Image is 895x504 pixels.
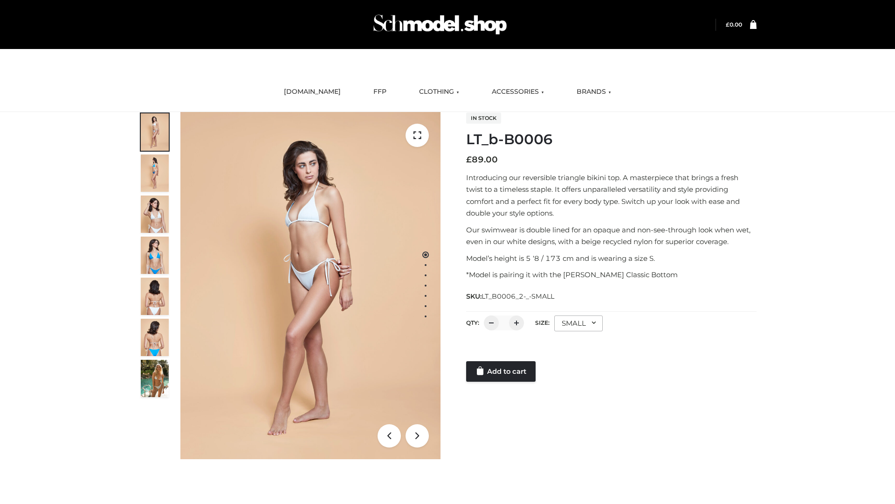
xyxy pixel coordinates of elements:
[466,361,536,382] a: Add to cart
[535,319,550,326] label: Size:
[141,196,169,233] img: ArielClassicBikiniTop_CloudNine_AzureSky_OW114ECO_3-scaled.jpg
[466,291,555,302] span: SKU:
[726,21,730,28] span: £
[466,224,757,248] p: Our swimwear is double lined for an opaque and non-see-through look when wet, even in our white d...
[726,21,742,28] a: £0.00
[141,278,169,315] img: ArielClassicBikiniTop_CloudNine_AzureSky_OW114ECO_7-scaled.jpg
[466,154,498,165] bdi: 89.00
[466,112,501,124] span: In stock
[141,319,169,356] img: ArielClassicBikiniTop_CloudNine_AzureSky_OW114ECO_8-scaled.jpg
[570,82,618,102] a: BRANDS
[366,82,393,102] a: FFP
[277,82,348,102] a: [DOMAIN_NAME]
[466,131,757,148] h1: LT_b-B0006
[466,269,757,281] p: *Model is pairing it with the [PERSON_NAME] Classic Bottom
[412,82,466,102] a: CLOTHING
[485,82,551,102] a: ACCESSORIES
[466,319,479,326] label: QTY:
[466,172,757,219] p: Introducing our reversible triangle bikini top. A masterpiece that brings a fresh twist to a time...
[370,6,510,43] img: Schmodel Admin 964
[141,113,169,151] img: ArielClassicBikiniTop_CloudNine_AzureSky_OW114ECO_1-scaled.jpg
[726,21,742,28] bdi: 0.00
[482,292,554,301] span: LT_B0006_2-_-SMALL
[180,112,441,459] img: ArielClassicBikiniTop_CloudNine_AzureSky_OW114ECO_1
[466,252,757,265] p: Model’s height is 5 ‘8 / 173 cm and is wearing a size S.
[466,154,472,165] span: £
[141,360,169,397] img: Arieltop_CloudNine_AzureSky2.jpg
[554,315,603,331] div: SMALL
[141,154,169,192] img: ArielClassicBikiniTop_CloudNine_AzureSky_OW114ECO_2-scaled.jpg
[141,237,169,274] img: ArielClassicBikiniTop_CloudNine_AzureSky_OW114ECO_4-scaled.jpg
